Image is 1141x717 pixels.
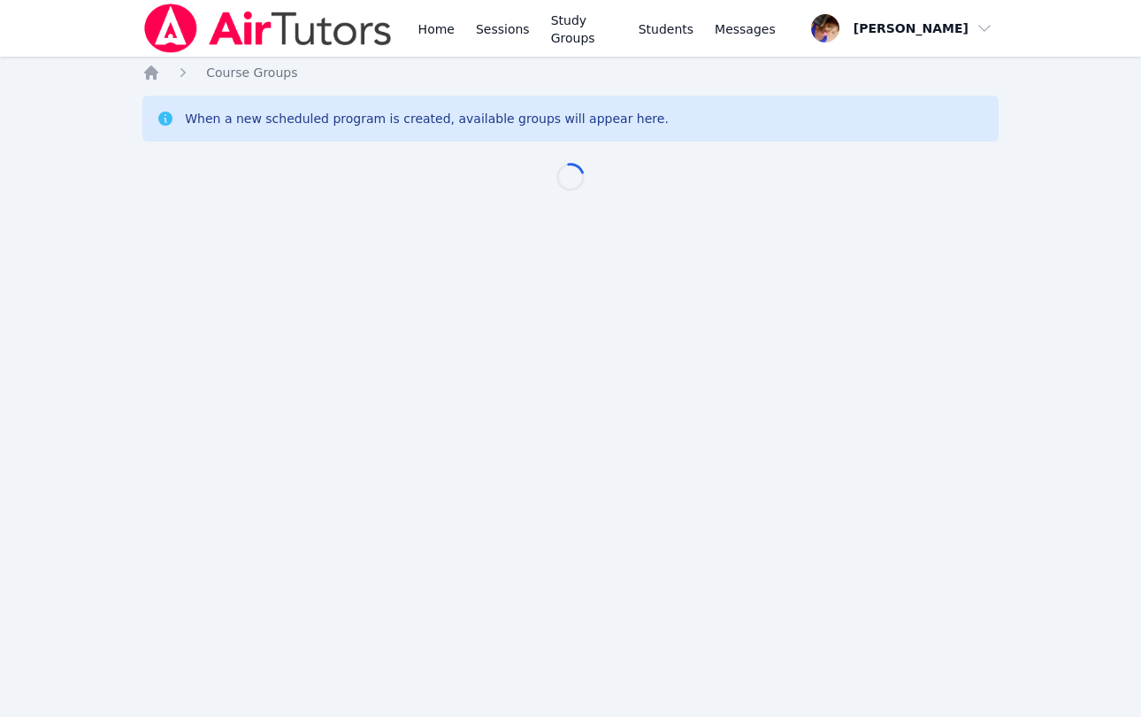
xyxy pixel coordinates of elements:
span: Messages [715,20,776,38]
img: Air Tutors [142,4,393,53]
span: Course Groups [206,66,297,80]
div: When a new scheduled program is created, available groups will appear here. [185,110,669,127]
nav: Breadcrumb [142,64,999,81]
a: Course Groups [206,64,297,81]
